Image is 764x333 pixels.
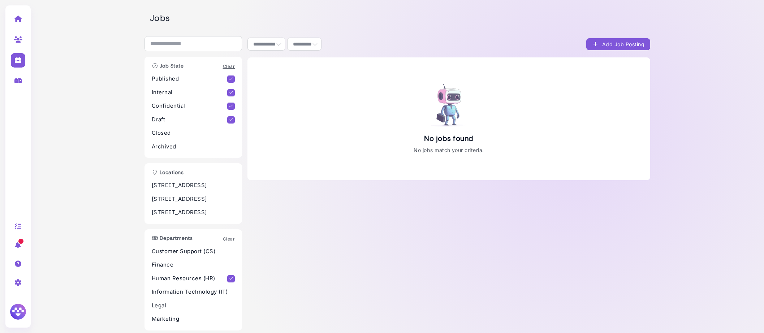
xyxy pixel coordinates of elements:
button: Add Job Posting [586,38,650,50]
p: [STREET_ADDRESS] [152,208,235,217]
p: [STREET_ADDRESS] [152,195,235,203]
p: Archived [152,143,235,151]
a: Clear [223,64,235,69]
p: Published [152,75,227,83]
p: Internal [152,88,227,97]
h3: Departments [148,235,196,241]
p: No jobs match your criteria. [414,146,484,154]
p: Confidential [152,102,227,110]
p: Information Technology (IT) [152,288,235,296]
h3: Job State [148,63,187,69]
p: Finance [152,261,235,269]
h2: No jobs found [424,134,473,143]
h2: Jobs [150,13,650,23]
img: Megan [9,303,27,321]
p: Closed [152,129,235,137]
div: Add Job Posting [592,40,644,48]
h3: Locations [148,169,187,176]
a: Clear [223,236,235,242]
p: Legal [152,302,235,310]
p: Customer Support (CS) [152,247,235,256]
p: Draft [152,116,227,124]
p: [STREET_ADDRESS] [152,181,235,190]
img: Robot in business suit [431,84,467,127]
p: Marketing [152,315,235,323]
p: Human Resources (HR) [152,274,227,283]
